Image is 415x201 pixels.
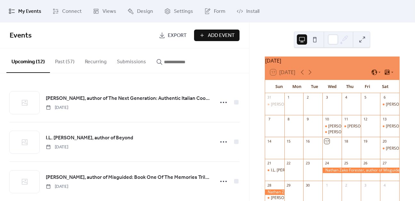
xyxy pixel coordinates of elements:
[341,80,359,93] div: Thu
[286,183,291,188] div: 29
[46,183,68,190] span: [DATE]
[344,161,348,166] div: 25
[344,117,348,122] div: 11
[271,168,339,173] div: I.L. [PERSON_NAME], author of Beyond
[305,117,310,122] div: 9
[80,48,112,72] button: Recurring
[6,48,50,73] button: Upcoming (12)
[324,183,329,188] div: 1
[174,8,193,15] span: Settings
[10,29,32,43] span: Events
[305,139,310,144] div: 16
[324,139,329,144] div: 17
[102,8,116,15] span: Views
[265,189,284,195] div: Nathan Zako Forester, author of Misguided: Book One Of The Memories Trilogy
[199,3,230,20] a: Form
[363,117,368,122] div: 12
[271,195,410,201] div: [PERSON_NAME], author of Dissension: A Disagreement that Leads to Discord
[324,95,329,100] div: 3
[342,124,361,129] div: Linda Lee Cermak Kocan, author of Harvesting Memories
[214,8,225,15] span: Form
[159,3,198,20] a: Settings
[286,117,291,122] div: 8
[123,3,158,20] a: Design
[305,80,323,93] div: Tue
[46,94,210,103] a: [PERSON_NAME], author of The Next Generation: Authentic Italian Cooking
[380,146,399,151] div: Marisa Catanzaro, author of The Next Generation: Authentic Italian Cooking
[286,95,291,100] div: 1
[62,8,82,15] span: Connect
[246,8,259,15] span: Install
[322,124,342,129] div: Theodore J. King and T. Gavin King, authors of Cowboy Bethlehem
[137,8,153,15] span: Design
[344,183,348,188] div: 2
[380,102,399,107] div: Falia Koppe, author of Sisterhood Eternal
[382,95,387,100] div: 6
[46,144,68,151] span: [DATE]
[267,183,272,188] div: 28
[232,3,264,20] a: Install
[363,183,368,188] div: 3
[363,139,368,144] div: 19
[265,57,399,65] div: [DATE]
[377,80,394,93] div: Sat
[382,183,387,188] div: 4
[265,102,284,107] div: Falia Koppe, author of Sisterhood Eternal
[324,161,329,166] div: 24
[271,102,353,107] div: [PERSON_NAME], author of Sisterhood Eternal
[270,80,288,93] div: Sun
[286,161,291,166] div: 22
[112,48,151,72] button: Submissions
[288,80,305,93] div: Mon
[267,139,272,144] div: 14
[46,104,68,111] span: [DATE]
[305,95,310,100] div: 2
[4,3,46,20] a: My Events
[305,161,310,166] div: 23
[380,124,399,129] div: Cheryl Williams, author of A Lesson a Day: A Child’s Way and More!
[324,117,329,122] div: 10
[46,95,210,102] span: [PERSON_NAME], author of The Next Generation: Authentic Italian Cooking
[50,48,80,72] button: Past (57)
[382,117,387,122] div: 13
[46,134,133,142] a: I.L. [PERSON_NAME], author of Beyond
[382,139,387,144] div: 20
[267,117,272,122] div: 7
[194,30,240,41] button: Add Event
[48,3,86,20] a: Connect
[88,3,121,20] a: Views
[267,95,272,100] div: 31
[168,32,187,39] span: Export
[322,168,399,173] div: Nathan Zako Forester, author of Misguided: Book One Of The Memories Trilogy
[154,30,191,41] a: Export
[382,161,387,166] div: 27
[18,8,41,15] span: My Events
[344,95,348,100] div: 4
[46,173,210,182] a: [PERSON_NAME], author of Misguided: Book One Of The Memories Trilogy
[265,195,284,201] div: Rodney Phillips, author of Dissension: A Disagreement that Leads to Discord
[265,168,284,173] div: I.L. Middleton, author of Beyond
[359,80,376,93] div: Fri
[363,161,368,166] div: 26
[267,161,272,166] div: 21
[208,32,235,39] span: Add Event
[286,139,291,144] div: 15
[305,183,310,188] div: 30
[344,139,348,144] div: 18
[322,129,342,135] div: Leonard J. Lehrman, author of Continuator: The Autobiography of a Socially-Conscious, Cosmopolita...
[363,95,368,100] div: 5
[323,80,341,93] div: Wed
